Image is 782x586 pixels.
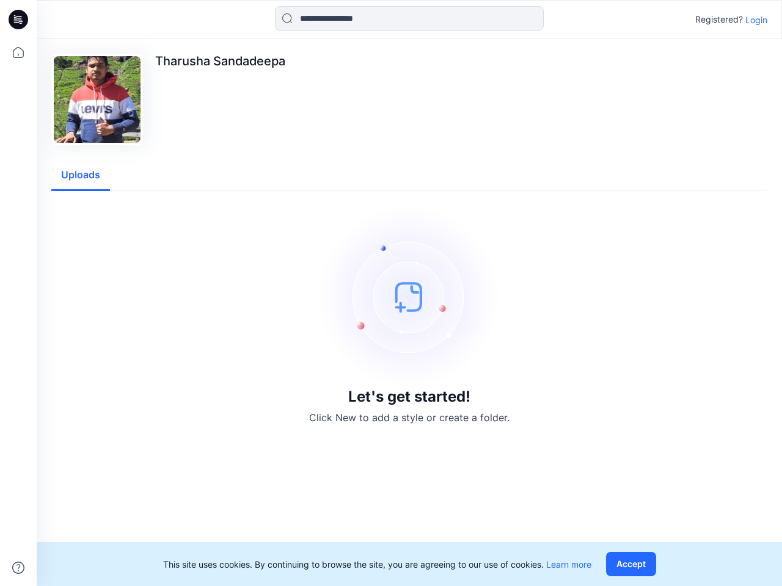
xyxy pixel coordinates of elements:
[745,13,767,26] p: Login
[309,410,510,425] p: Click New to add a style or create a folder.
[318,205,501,388] img: empty-state-image.svg
[54,56,141,143] img: Tharusha Sandadeepa
[51,160,110,191] button: Uploads
[546,559,591,570] a: Learn more
[155,54,285,68] p: Tharusha Sandadeepa
[695,12,743,27] p: Registered?
[606,552,656,576] button: Accept
[348,388,470,405] h3: Let's get started!
[163,558,591,571] p: This site uses cookies. By continuing to browse the site, you are agreeing to our use of cookies.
